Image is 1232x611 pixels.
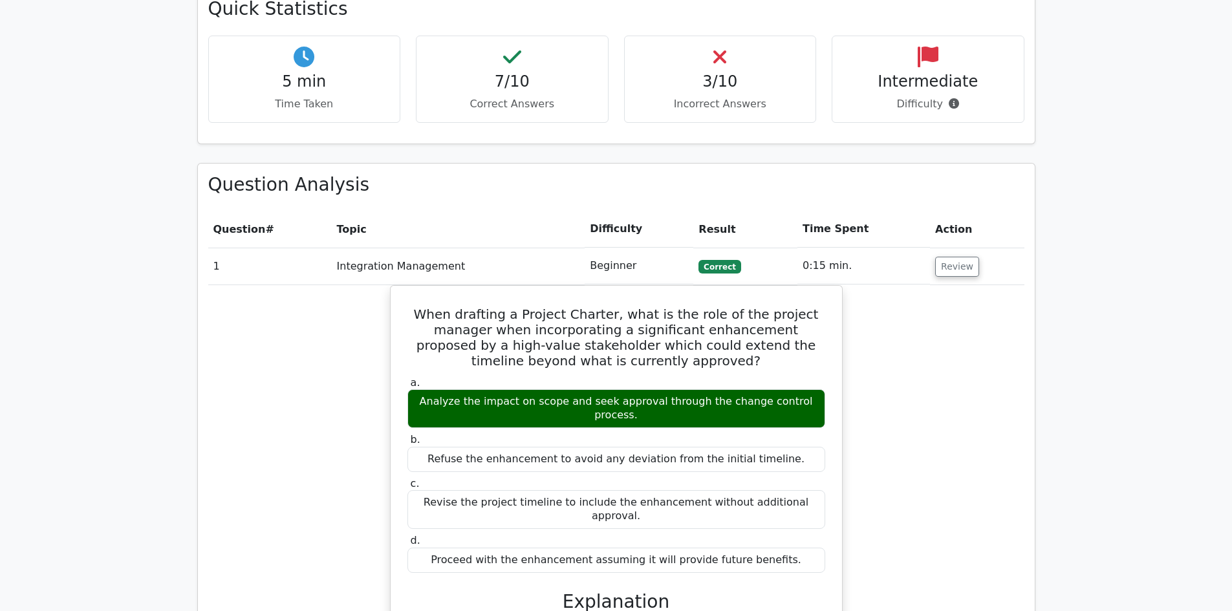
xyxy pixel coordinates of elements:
span: Question [213,223,266,235]
span: Correct [698,260,740,273]
th: # [208,211,332,248]
td: 0:15 min. [797,248,930,284]
th: Difficulty [585,211,693,248]
h3: Question Analysis [208,174,1024,196]
h4: 5 min [219,72,390,91]
div: Analyze the impact on scope and seek approval through the change control process. [407,389,825,428]
p: Difficulty [843,96,1013,112]
th: Result [693,211,797,248]
div: Refuse the enhancement to avoid any deviation from the initial timeline. [407,447,825,472]
td: Beginner [585,248,693,284]
th: Time Spent [797,211,930,248]
td: 1 [208,248,332,284]
th: Action [930,211,1024,248]
span: b. [411,433,420,445]
h4: Intermediate [843,72,1013,91]
th: Topic [332,211,585,248]
span: a. [411,376,420,389]
h4: 7/10 [427,72,598,91]
h4: 3/10 [635,72,806,91]
div: Revise the project timeline to include the enhancement without additional approval. [407,490,825,529]
p: Incorrect Answers [635,96,806,112]
button: Review [935,257,979,277]
span: c. [411,477,420,489]
p: Time Taken [219,96,390,112]
span: d. [411,534,420,546]
div: Proceed with the enhancement assuming it will provide future benefits. [407,548,825,573]
p: Correct Answers [427,96,598,112]
td: Integration Management [332,248,585,284]
h5: When drafting a Project Charter, what is the role of the project manager when incorporating a sig... [406,306,827,369]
